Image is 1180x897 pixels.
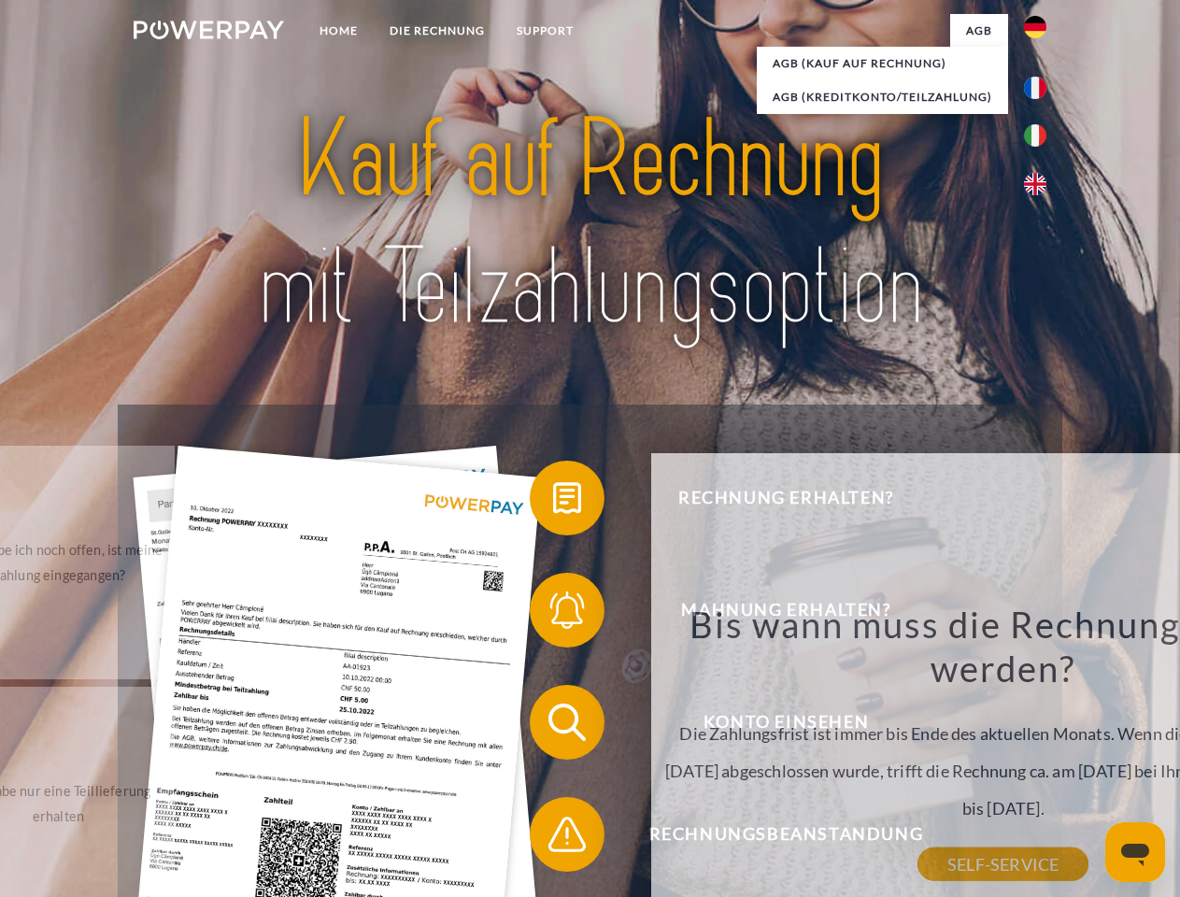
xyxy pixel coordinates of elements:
[757,47,1008,80] a: AGB (Kauf auf Rechnung)
[304,14,374,48] a: Home
[178,90,1002,358] img: title-powerpay_de.svg
[1024,16,1046,38] img: de
[544,699,590,746] img: qb_search.svg
[374,14,501,48] a: DIE RECHNUNG
[917,847,1088,881] a: SELF-SERVICE
[544,811,590,858] img: qb_warning.svg
[530,797,1016,872] button: Rechnungsbeanstandung
[1105,822,1165,882] iframe: Schaltfläche zum Öffnen des Messaging-Fensters
[501,14,590,48] a: SUPPORT
[1024,77,1046,99] img: fr
[950,14,1008,48] a: agb
[134,21,284,39] img: logo-powerpay-white.svg
[1024,124,1046,147] img: it
[530,685,1016,760] button: Konto einsehen
[1024,173,1046,195] img: en
[757,80,1008,114] a: AGB (Kreditkonto/Teilzahlung)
